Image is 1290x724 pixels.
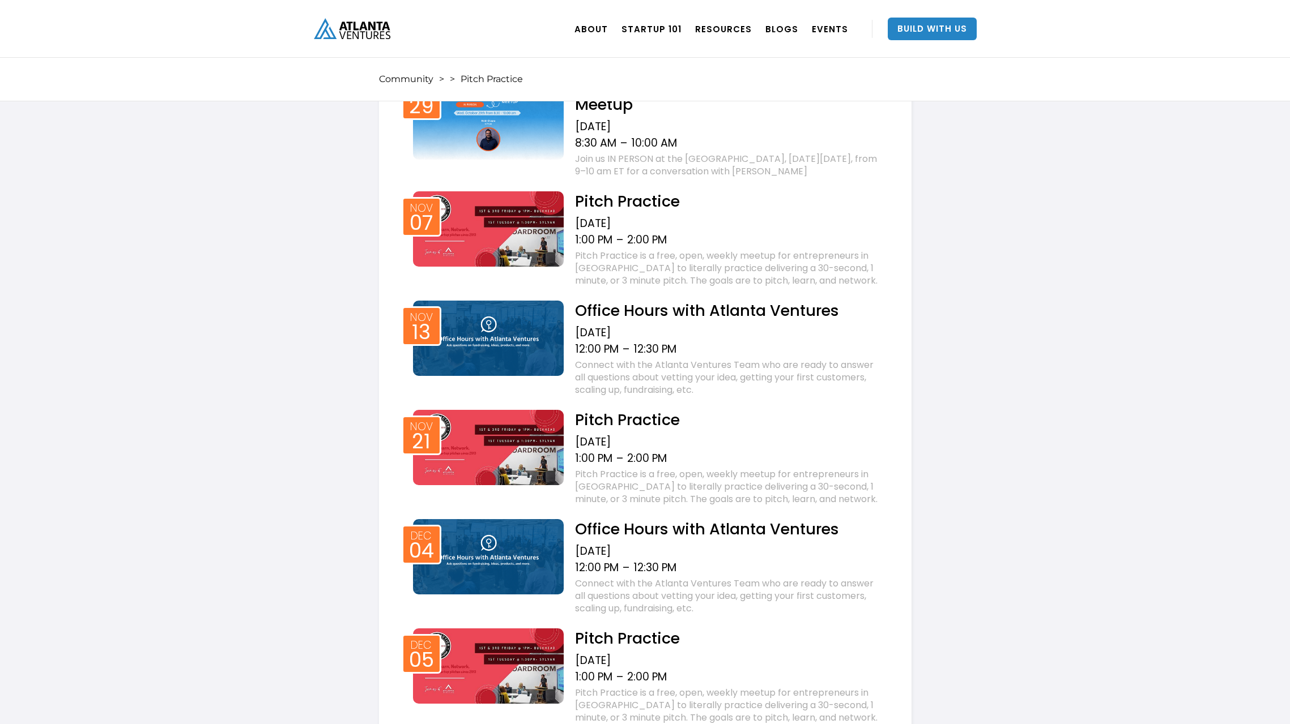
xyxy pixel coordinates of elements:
div: 21 [412,433,431,450]
div: – [616,452,623,465]
div: – [623,342,629,356]
div: 05 [409,652,434,669]
div: 8:30 AM [575,136,616,150]
div: 2:00 PM [627,452,667,465]
div: 1:00 PM [575,233,612,247]
div: Nov [410,203,433,213]
div: 1:00 PM [575,452,612,465]
div: Nov [410,312,433,323]
div: Join us IN PERSON at the [GEOGRAPHIC_DATA], [DATE][DATE], from 9–10 am ET for a conversation with... [575,153,883,178]
div: 12:00 PM [575,561,619,575]
h2: Office Hours with Atlanta Ventures [575,301,883,320]
h2: In Person Healthcare Entrepreneur Meetup [575,75,883,114]
div: – [623,561,629,575]
div: Connect with the Atlanta Ventures Team who are ready to answer all questions about vetting your i... [575,359,883,396]
div: 12:00 PM [575,342,619,356]
div: [DATE] [575,120,883,134]
div: – [616,233,623,247]
div: 04 [409,542,434,559]
div: 1:00 PM [575,670,612,684]
div: [DATE] [575,435,883,449]
div: 12:30 PM [633,342,676,356]
div: Pitch Practice is a free, open, weekly meetup for entrepreneurs in [GEOGRAPHIC_DATA] to literally... [575,687,883,724]
a: Nov07Pitch Practice[DATE]1:00 PM–2:00 PMPitch Practice is a free, open, weekly meetup for entrepr... [407,189,883,290]
div: Pitch Practice [461,74,523,85]
a: ABOUT [574,13,608,45]
a: Build With Us [888,18,977,40]
div: Connect with the Atlanta Ventures Team who are ready to answer all questions about vetting your i... [575,577,883,615]
div: 10:00 AM [631,136,677,150]
div: > [450,74,455,85]
div: [DATE] [575,326,883,340]
div: 2:00 PM [627,670,667,684]
div: Dec [411,530,432,541]
div: 2:00 PM [627,233,667,247]
h2: Office Hours with Atlanta Ventures [575,519,883,539]
a: Oct29In Person Healthcare Entrepreneur Meetup[DATE]8:30 AM–10:00 AMJoin us IN PERSON at the [GEOG... [407,72,883,181]
div: [DATE] [575,654,883,667]
a: BLOGS [765,13,798,45]
a: Dec04Office Hours with Atlanta Ventures[DATE]12:00 PM–12:30 PMConnect with the Atlanta Ventures T... [407,516,883,618]
div: 29 [409,98,434,115]
div: [DATE] [575,217,883,230]
a: EVENTS [812,13,848,45]
div: Nov [410,421,433,432]
h2: Pitch Practice [575,628,883,648]
a: Startup 101 [621,13,682,45]
div: Pitch Practice is a free, open, weekly meetup for entrepreneurs in [GEOGRAPHIC_DATA] to literally... [575,250,883,287]
div: > [439,74,444,85]
h2: Pitch Practice [575,410,883,430]
div: 12:30 PM [633,561,676,575]
div: Dec [411,640,432,650]
div: 07 [410,215,433,232]
div: 13 [412,324,431,341]
a: Nov21Pitch Practice[DATE]1:00 PM–2:00 PMPitch Practice is a free, open, weekly meetup for entrepr... [407,407,883,508]
div: – [620,136,627,150]
a: Nov13Office Hours with Atlanta Ventures[DATE]12:00 PM–12:30 PMConnect with the Atlanta Ventures T... [407,298,883,399]
h2: Pitch Practice [575,191,883,211]
a: RESOURCES [695,13,752,45]
div: – [616,670,623,684]
a: Community [379,74,433,85]
div: [DATE] [575,545,883,558]
div: Pitch Practice is a free, open, weekly meetup for entrepreneurs in [GEOGRAPHIC_DATA] to literally... [575,468,883,505]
